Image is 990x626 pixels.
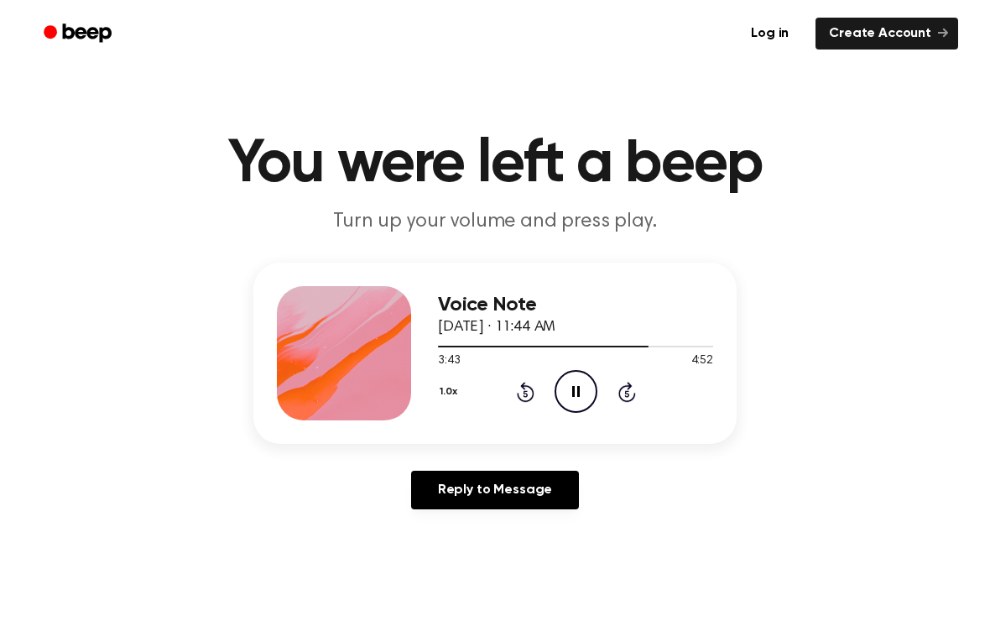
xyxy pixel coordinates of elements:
h1: You were left a beep [65,134,925,195]
button: 1.0x [438,378,463,406]
a: Reply to Message [411,471,579,509]
a: Log in [734,14,805,53]
p: Turn up your volume and press play. [173,208,817,236]
h3: Voice Note [438,294,713,316]
span: [DATE] · 11:44 AM [438,320,555,335]
span: 3:43 [438,352,460,370]
span: 4:52 [691,352,713,370]
a: Beep [32,18,127,50]
a: Create Account [815,18,958,50]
